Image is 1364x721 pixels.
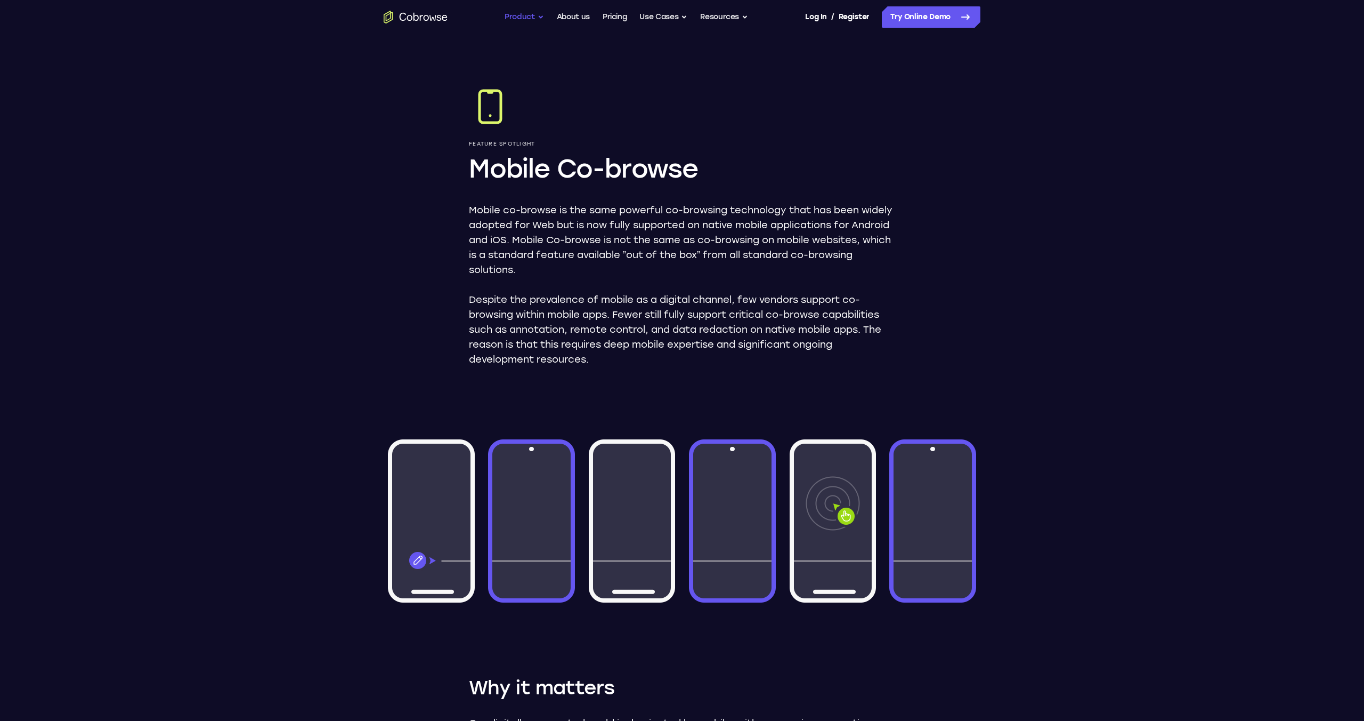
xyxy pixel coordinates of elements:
[882,6,980,28] a: Try Online Demo
[469,203,895,277] p: Mobile co-browse is the same powerful co-browsing technology that has been widely adopted for Web...
[469,141,895,147] p: Feature Spotlight
[505,6,544,28] button: Product
[469,85,511,128] img: Mobile Co-browse
[469,292,895,367] p: Despite the prevalence of mobile as a digital channel, few vendors support co-browsing within mob...
[603,6,627,28] a: Pricing
[831,11,834,23] span: /
[700,6,748,28] button: Resources
[839,6,870,28] a: Register
[384,11,448,23] a: Go to the home page
[384,418,980,624] img: Window wireframes with cobrowse components
[639,6,687,28] button: Use Cases
[557,6,590,28] a: About us
[469,151,895,186] h1: Mobile Co-browse
[469,675,895,701] h2: Why it matters
[805,6,826,28] a: Log In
